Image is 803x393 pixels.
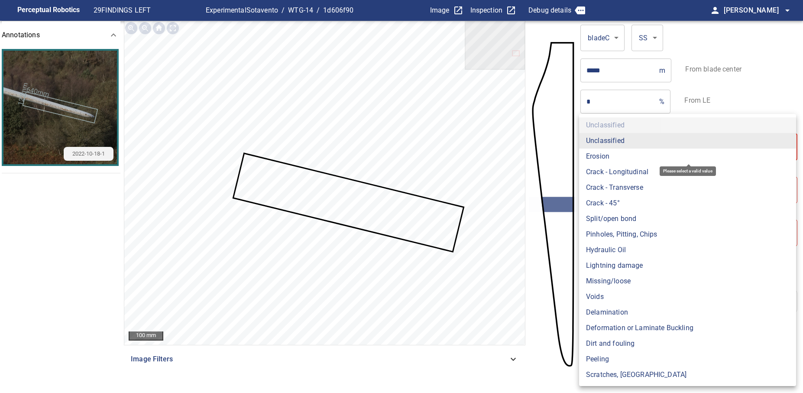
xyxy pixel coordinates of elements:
li: Lightning damage [579,258,796,273]
li: Unclassified [579,133,796,149]
li: Scratches, [GEOGRAPHIC_DATA] [579,367,796,383]
li: Split/open bond [579,211,796,227]
li: Crack - Longitudinal [579,164,796,180]
li: Crack - Transverse [579,180,796,195]
li: Deformation or Laminate Buckling [579,320,796,336]
li: Erosion [579,149,796,164]
li: Crack - 45° [579,195,796,211]
li: Dirt and fouling [579,336,796,351]
li: Voids [579,289,796,305]
li: Missing/loose [579,273,796,289]
li: Delamination [579,305,796,320]
li: Peeling [579,351,796,367]
li: Hydraulic Oil [579,242,796,258]
li: Pinholes, Pitting, Chips [579,227,796,242]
